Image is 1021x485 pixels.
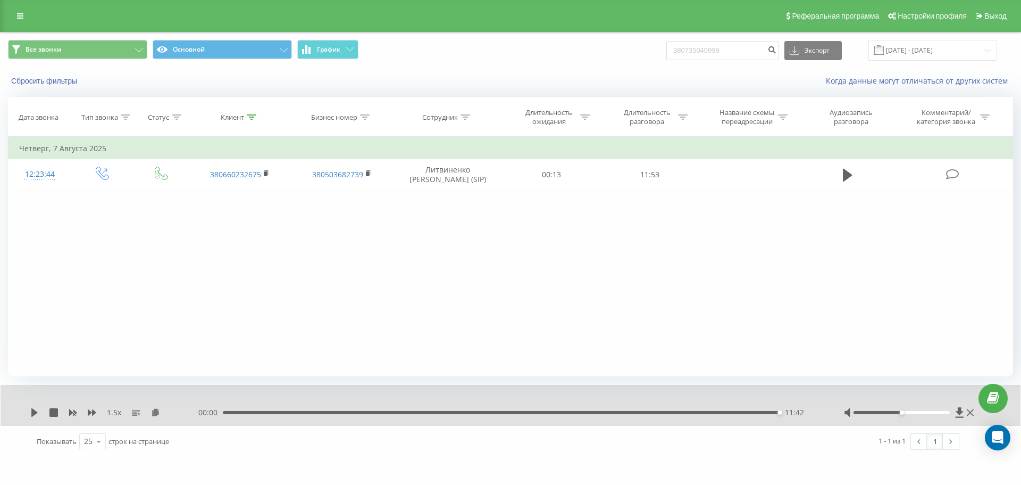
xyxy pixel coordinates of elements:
button: Экспорт [784,41,842,60]
a: 380503682739 [312,169,363,179]
span: 00:00 [198,407,223,418]
div: Длительность ожидания [521,108,578,126]
td: 11:53 [600,159,698,190]
div: Бизнес номер [311,113,357,122]
span: 1.5 x [107,407,121,418]
div: Тип звонка [81,113,118,122]
button: Все звонки [8,40,147,59]
div: Комментарий/категория звонка [915,108,977,126]
span: Все звонки [26,45,61,54]
a: 380660232675 [210,169,261,179]
div: Аудиозапись разговора [817,108,886,126]
div: Сотрудник [422,113,458,122]
div: Open Intercom Messenger [985,425,1010,450]
td: Литвиненко [PERSON_NAME] (SIP) [392,159,503,190]
button: График [297,40,358,59]
div: Статус [148,113,169,122]
span: График [317,46,340,53]
a: 1 [927,434,943,449]
span: Показывать [37,437,77,446]
span: Реферальная программа [792,12,879,20]
div: 25 [84,436,93,447]
div: Accessibility label [899,410,903,415]
span: Выход [984,12,1007,20]
a: Когда данные могут отличаться от других систем [826,76,1013,86]
input: Поиск по номеру [666,41,779,60]
div: Клиент [221,113,244,122]
button: Сбросить фильтры [8,76,82,86]
span: 11:42 [785,407,804,418]
div: Название схемы переадресации [718,108,775,126]
td: Четверг, 7 Августа 2025 [9,138,1013,159]
div: Accessibility label [777,410,782,415]
div: 1 - 1 из 1 [878,435,906,446]
button: Основной [153,40,292,59]
span: строк на странице [108,437,169,446]
div: 12:23:44 [19,164,61,185]
div: Длительность разговора [618,108,675,126]
div: Дата звонка [19,113,58,122]
td: 00:13 [503,159,600,190]
span: Настройки профиля [898,12,967,20]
